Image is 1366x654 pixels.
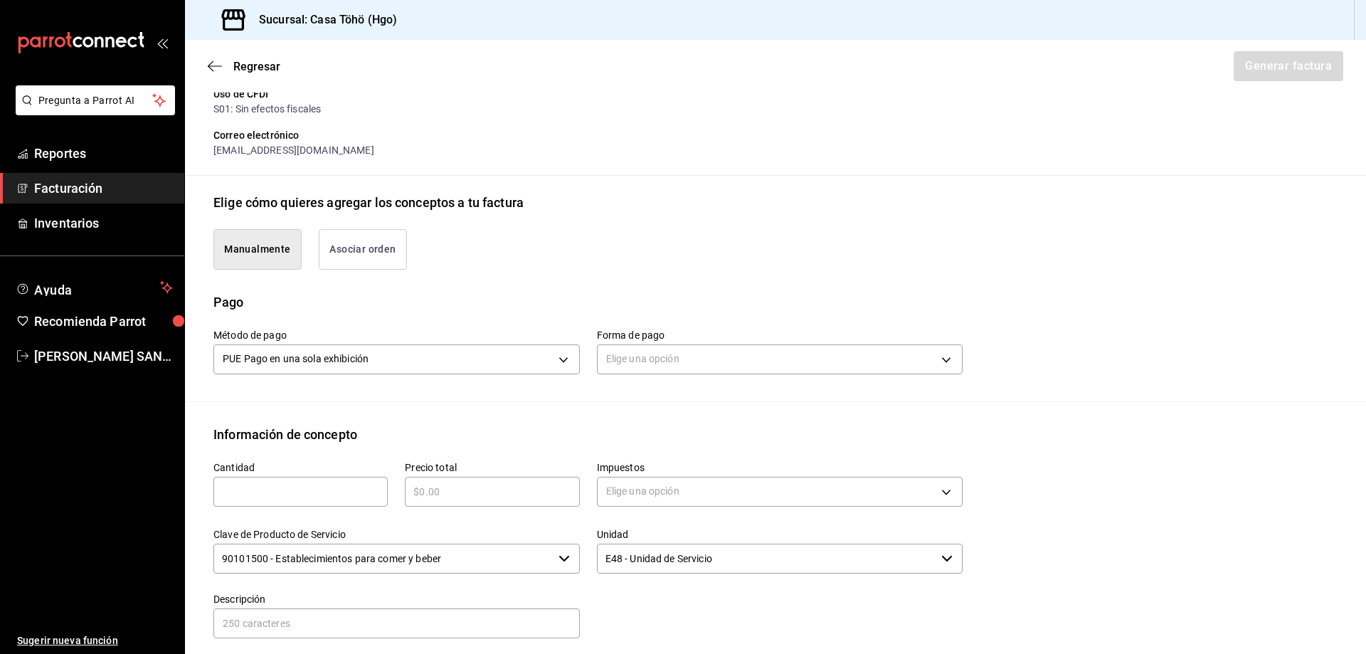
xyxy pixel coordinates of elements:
[223,352,369,366] span: PUE Pago en una sola exhibición
[597,544,936,574] input: Elige una opción
[213,329,580,339] label: Método de pago
[34,144,173,163] span: Reportes
[597,329,963,339] label: Forma de pago
[38,93,153,108] span: Pregunta a Parrot AI
[248,11,397,28] h3: Sucursal: Casa Töhö (Hgo)
[157,37,168,48] button: open_drawer_menu
[213,462,388,472] label: Cantidad
[213,292,244,312] div: Pago
[213,193,524,212] div: Elige cómo quieres agregar los conceptos a tu factura
[597,477,963,507] div: Elige una opción
[17,633,173,648] span: Sugerir nueva función
[34,213,173,233] span: Inventarios
[213,87,963,102] div: Uso de CFDI
[34,347,173,366] span: [PERSON_NAME] SAN [PERSON_NAME]
[213,608,580,638] input: 250 caracteres
[233,60,280,73] span: Regresar
[213,102,963,117] div: S01: Sin efectos fiscales
[34,179,173,198] span: Facturación
[213,128,963,143] div: Correo electrónico
[34,279,154,296] span: Ayuda
[597,344,963,374] div: Elige una opción
[319,229,407,270] button: Asociar orden
[405,462,579,472] label: Precio total
[405,483,579,500] input: $0.00
[213,544,553,574] input: Elige una opción
[34,312,173,331] span: Recomienda Parrot
[16,85,175,115] button: Pregunta a Parrot AI
[213,229,302,270] button: Manualmente
[213,529,580,539] label: Clave de Producto de Servicio
[213,143,963,158] div: [EMAIL_ADDRESS][DOMAIN_NAME]
[213,594,580,603] label: Descripción
[10,103,175,118] a: Pregunta a Parrot AI
[597,462,963,472] label: Impuestos
[597,529,963,539] label: Unidad
[213,425,357,444] div: Información de concepto
[208,60,280,73] button: Regresar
